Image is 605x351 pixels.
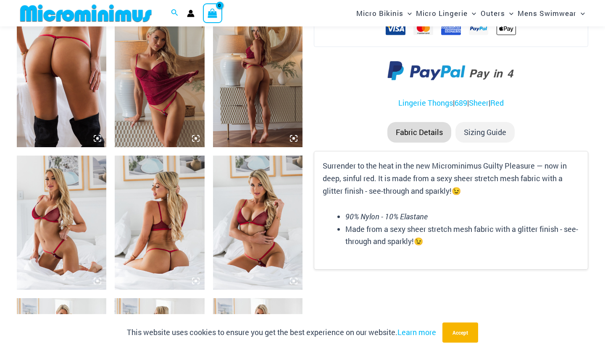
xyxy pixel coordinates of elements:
[17,13,106,147] img: Guilty Pleasures Red 689 Micro
[468,3,476,24] span: Menu Toggle
[387,122,451,143] li: Fabric Details
[414,236,423,246] span: 😉
[479,3,516,24] a: OutersMenu ToggleMenu Toggle
[455,98,467,108] a: 689
[505,3,513,24] span: Menu Toggle
[416,3,468,24] span: Micro Lingerie
[127,326,436,339] p: This website uses cookies to ensure you get the best experience on our website.
[171,8,179,19] a: Search icon link
[323,160,579,197] p: Surrender to the heat in the new Microminimus Guilty Pleasure — now in deep, sinful red. It is ma...
[414,3,478,24] a: Micro LingerieMenu ToggleMenu Toggle
[518,3,576,24] span: Mens Swimwear
[481,3,505,24] span: Outers
[469,98,489,108] a: Sheer
[213,156,302,290] img: Guilty Pleasures Red 1045 Bra 689 Micro
[203,3,222,23] a: View Shopping Cart, empty
[356,3,403,24] span: Micro Bikinis
[345,223,579,248] li: Made from a sexy sheer stretch mesh fabric with a glitter finish - see-through and sparkly!
[490,98,504,108] a: Red
[17,156,106,290] img: Guilty Pleasures Red 1045 Bra 689 Micro
[17,4,155,23] img: MM SHOP LOGO FLAT
[187,10,195,17] a: Account icon link
[354,3,414,24] a: Micro BikinisMenu ToggleMenu Toggle
[115,13,204,147] img: Guilty Pleasures Red 1260 Slip 689 Micro
[516,3,587,24] a: Mens SwimwearMenu ToggleMenu Toggle
[442,322,478,343] button: Accept
[345,211,428,221] em: 90% Nylon - 10% Elastane
[115,156,204,290] img: Guilty Pleasures Red 1045 Bra 689 Micro
[213,13,302,147] img: Guilty Pleasures Red 1260 Slip 689 Micro
[576,3,585,24] span: Menu Toggle
[314,97,588,109] p: | | |
[397,327,436,337] a: Learn more
[353,1,588,25] nav: Site Navigation
[403,3,412,24] span: Menu Toggle
[398,98,453,108] a: Lingerie Thongs
[455,122,515,143] li: Sizing Guide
